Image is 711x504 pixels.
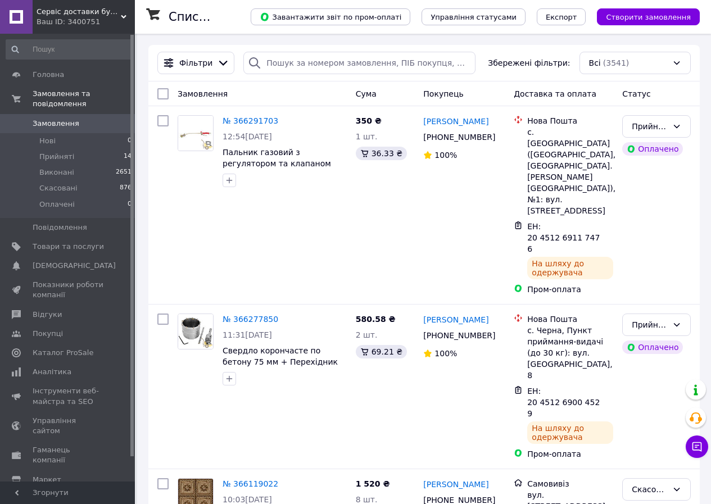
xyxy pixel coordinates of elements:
[39,152,74,162] span: Прийняті
[243,52,475,74] input: Пошук за номером замовлення, ПІБ покупця, номером телефону, Email, номером накладної
[37,7,121,17] span: Сервіс доставки будівельних матеріалів
[356,345,407,358] div: 69.21 ₴
[260,12,401,22] span: Завантажити звіт по пром-оплаті
[124,152,132,162] span: 14
[33,367,71,377] span: Аналітика
[37,17,135,27] div: Ваш ID: 3400751
[169,10,283,24] h1: Список замовлень
[33,89,135,109] span: Замовлення та повідомлення
[527,126,613,216] div: с. [GEOGRAPHIC_DATA] ([GEOGRAPHIC_DATA], [GEOGRAPHIC_DATA]. [PERSON_NAME][GEOGRAPHIC_DATA]), №1: ...
[33,310,62,320] span: Відгуки
[33,280,104,300] span: Показники роботи компанії
[39,199,75,210] span: Оплачені
[527,421,613,444] div: На шляху до одержувача
[356,89,377,98] span: Cума
[622,142,683,156] div: Оплачено
[223,495,272,504] span: 10:03[DATE]
[33,445,104,465] span: Гаманець компанії
[33,242,104,252] span: Товари та послуги
[537,8,586,25] button: Експорт
[546,13,577,21] span: Експорт
[128,199,132,210] span: 0
[606,13,691,21] span: Створити замовлення
[178,116,213,151] img: Фото товару
[223,148,337,179] a: Пальник газовий з регулятором та клапаном Ø45 мм INTERTOOL GB-0044
[356,479,390,488] span: 1 520 ₴
[423,116,488,127] a: [PERSON_NAME]
[223,315,278,324] a: № 366277850
[421,328,496,343] div: [PHONE_NUMBER]
[223,132,272,141] span: 12:54[DATE]
[356,116,382,125] span: 350 ₴
[33,119,79,129] span: Замовлення
[423,479,488,490] a: [PERSON_NAME]
[527,222,600,253] span: ЕН: 20 4512 6911 7476
[39,183,78,193] span: Скасовані
[632,483,668,496] div: Скасовано
[527,387,600,418] span: ЕН: 20 4512 6900 4529
[120,183,132,193] span: 876
[33,261,116,271] span: [DEMOGRAPHIC_DATA]
[356,315,396,324] span: 580.58 ₴
[223,330,272,339] span: 11:31[DATE]
[178,115,214,151] a: Фото товару
[632,319,668,331] div: Прийнято
[586,12,700,21] a: Створити замовлення
[527,115,613,126] div: Нова Пошта
[223,346,338,389] a: Свердло корончасте по бетону 75 мм + Перехідник SDS Plus 100 мм INTERTOOL SD-7075
[39,136,56,146] span: Нові
[527,257,613,279] div: На шляху до одержувача
[356,132,378,141] span: 1 шт.
[6,39,133,60] input: Пошук
[514,89,596,98] span: Доставка та оплата
[603,58,630,67] span: (3541)
[179,57,212,69] span: Фільтри
[178,89,228,98] span: Замовлення
[223,116,278,125] a: № 366291703
[527,448,613,460] div: Пром-оплата
[33,329,63,339] span: Покупці
[223,479,278,488] a: № 366119022
[527,325,613,381] div: с. Черна, Пункт приймання-видачі (до 30 кг): вул. [GEOGRAPHIC_DATA], 8
[434,349,457,358] span: 100%
[356,495,378,504] span: 8 шт.
[33,348,93,358] span: Каталог ProSale
[33,386,104,406] span: Інструменти веб-майстра та SEO
[421,129,496,145] div: [PHONE_NUMBER]
[423,89,463,98] span: Покупець
[589,57,601,69] span: Всі
[597,8,700,25] button: Створити замовлення
[632,120,668,133] div: Прийнято
[527,478,613,489] div: Самовивіз
[251,8,410,25] button: Завантажити звіт по пром-оплаті
[39,167,74,178] span: Виконані
[33,475,61,485] span: Маркет
[422,8,526,25] button: Управління статусами
[686,435,708,458] button: Чат з покупцем
[527,284,613,295] div: Пром-оплата
[434,151,457,160] span: 100%
[128,136,132,146] span: 0
[423,314,488,325] a: [PERSON_NAME]
[116,167,132,178] span: 2651
[178,314,214,349] a: Фото товару
[178,314,213,349] img: Фото товару
[431,13,517,21] span: Управління статусами
[33,416,104,436] span: Управління сайтом
[33,70,64,80] span: Головна
[356,147,407,160] div: 36.33 ₴
[356,330,378,339] span: 2 шт.
[622,340,683,354] div: Оплачено
[488,57,570,69] span: Збережені фільтри:
[527,314,613,325] div: Нова Пошта
[622,89,651,98] span: Статус
[33,223,87,233] span: Повідомлення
